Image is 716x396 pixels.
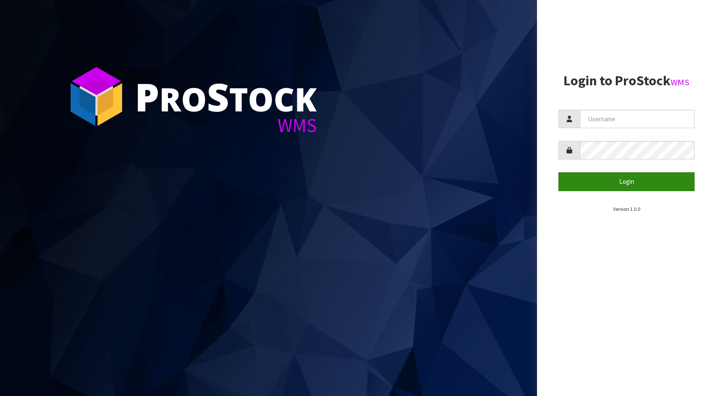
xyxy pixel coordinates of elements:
[135,77,317,116] div: ro tock
[580,110,695,128] input: Username
[135,116,317,135] div: WMS
[135,70,159,123] span: P
[613,206,640,212] small: Version 1.0.0
[558,73,695,88] h2: Login to ProStock
[671,77,689,88] small: WMS
[64,64,128,129] img: ProStock Cube
[207,70,229,123] span: S
[558,172,695,191] button: Login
